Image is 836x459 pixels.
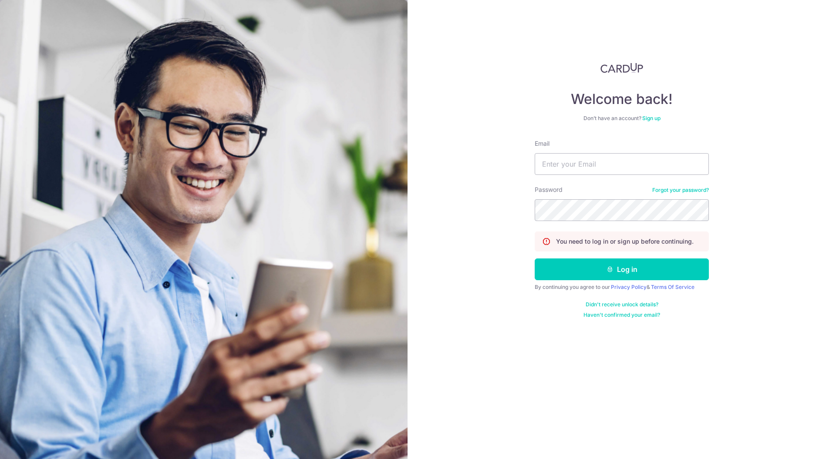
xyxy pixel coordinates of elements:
a: Sign up [642,115,661,121]
a: Didn't receive unlock details? [586,301,658,308]
div: By continuing you agree to our & [535,284,709,291]
a: Forgot your password? [652,187,709,194]
input: Enter your Email [535,153,709,175]
p: You need to log in or sign up before continuing. [556,237,694,246]
a: Haven't confirmed your email? [583,312,660,318]
label: Password [535,185,563,194]
h4: Welcome back! [535,90,709,108]
button: Log in [535,258,709,280]
label: Email [535,139,549,148]
img: CardUp Logo [600,63,643,73]
a: Privacy Policy [611,284,647,290]
div: Don’t have an account? [535,115,709,122]
a: Terms Of Service [651,284,694,290]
